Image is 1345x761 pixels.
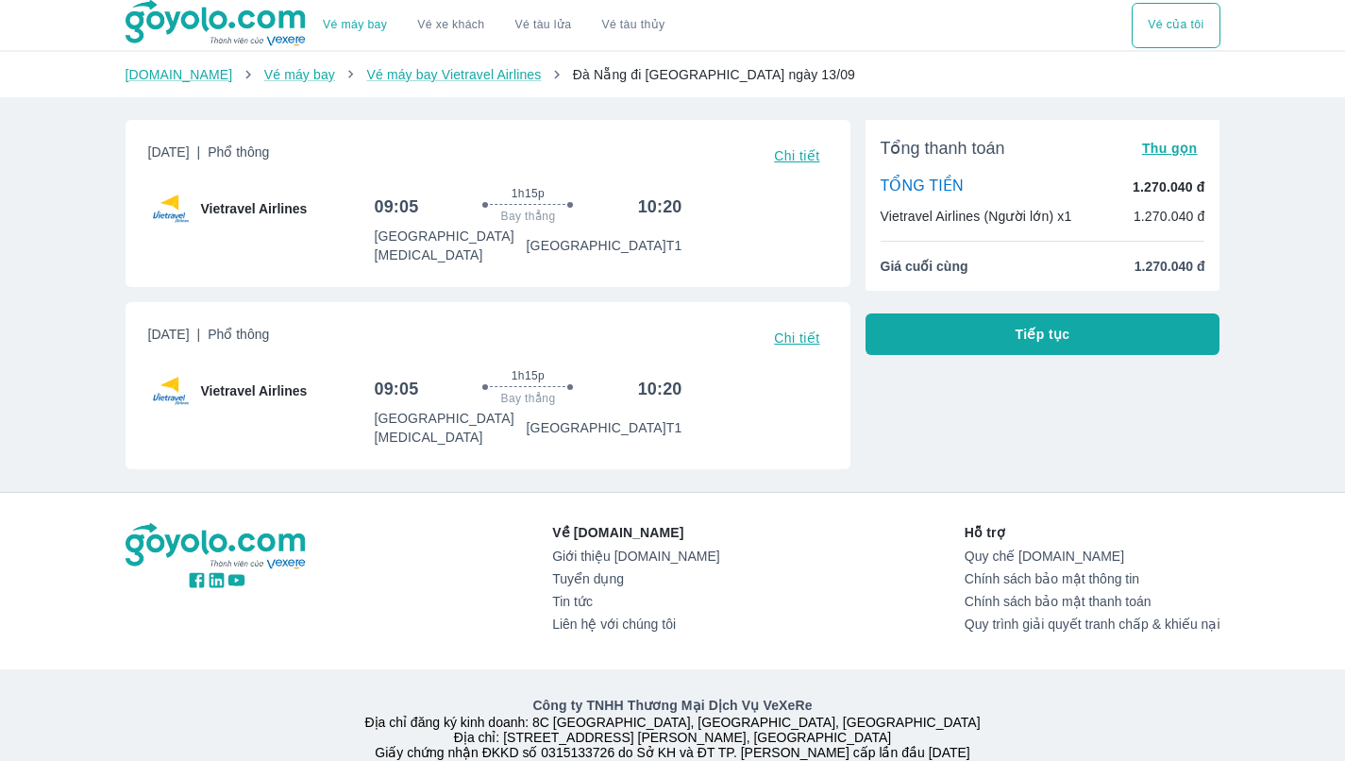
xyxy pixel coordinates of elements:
[374,195,418,218] h6: 09:05
[552,523,719,542] p: Về [DOMAIN_NAME]
[866,313,1220,355] button: Tiếp tục
[148,143,270,169] span: [DATE]
[881,257,968,276] span: Giá cuối cùng
[774,330,819,346] span: Chi tiết
[586,3,680,48] button: Vé tàu thủy
[417,18,484,32] a: Vé xe khách
[552,594,719,609] a: Tin tức
[965,549,1220,564] a: Quy chế [DOMAIN_NAME]
[573,67,855,82] span: Đà Nẵng đi [GEOGRAPHIC_DATA] ngày 13/09
[501,209,556,224] span: Bay thẳng
[1132,3,1219,48] button: Vé của tôi
[208,327,269,342] span: Phổ thông
[197,144,201,160] span: |
[766,143,827,169] button: Chi tiết
[881,177,964,197] p: TỔNG TIỀN
[965,571,1220,586] a: Chính sách bảo mật thông tin
[774,148,819,163] span: Chi tiết
[374,409,526,447] p: [GEOGRAPHIC_DATA] [MEDICAL_DATA]
[501,391,556,406] span: Bay thẳng
[1134,207,1205,226] p: 1.270.040 đ
[638,378,682,400] h6: 10:20
[766,325,827,351] button: Chi tiết
[965,594,1220,609] a: Chính sách bảo mật thanh toán
[1016,325,1070,344] span: Tiếp tục
[512,368,545,383] span: 1h15p
[308,3,680,48] div: choose transportation mode
[881,137,1005,160] span: Tổng thanh toán
[965,523,1220,542] p: Hỗ trợ
[264,67,335,82] a: Vé máy bay
[201,381,308,400] span: Vietravel Airlines
[527,236,682,255] p: [GEOGRAPHIC_DATA] T1
[527,418,682,437] p: [GEOGRAPHIC_DATA] T1
[1135,257,1205,276] span: 1.270.040 đ
[374,227,526,264] p: [GEOGRAPHIC_DATA] [MEDICAL_DATA]
[126,523,309,570] img: logo
[148,325,270,351] span: [DATE]
[1132,3,1219,48] div: choose transportation mode
[208,144,269,160] span: Phổ thông
[323,18,387,32] a: Vé máy bay
[197,327,201,342] span: |
[1133,178,1204,196] p: 1.270.040 đ
[881,207,1072,226] p: Vietravel Airlines (Người lớn) x1
[1142,141,1198,156] span: Thu gọn
[638,195,682,218] h6: 10:20
[201,199,308,218] span: Vietravel Airlines
[552,549,719,564] a: Giới thiệu [DOMAIN_NAME]
[512,186,545,201] span: 1h15p
[500,3,587,48] a: Vé tàu lửa
[552,571,719,586] a: Tuyển dụng
[552,617,719,632] a: Liên hệ với chúng tôi
[366,67,541,82] a: Vé máy bay Vietravel Airlines
[1135,135,1205,161] button: Thu gọn
[965,617,1220,632] a: Quy trình giải quyết tranh chấp & khiếu nại
[126,67,233,82] a: [DOMAIN_NAME]
[129,696,1217,715] p: Công ty TNHH Thương Mại Dịch Vụ VeXeRe
[126,65,1220,84] nav: breadcrumb
[374,378,418,400] h6: 09:05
